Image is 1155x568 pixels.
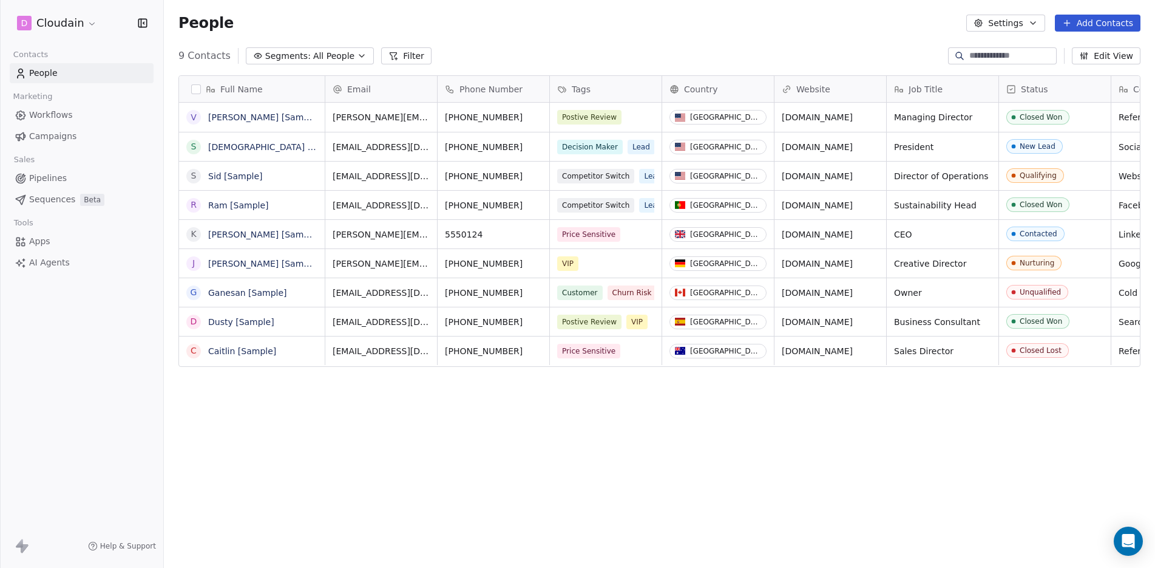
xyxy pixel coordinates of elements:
[557,315,622,329] span: Postive Review
[333,316,430,328] span: [EMAIL_ADDRESS][DOMAIN_NAME]
[29,172,67,185] span: Pipelines
[29,193,75,206] span: Sequences
[313,50,354,63] span: All People
[445,111,542,123] span: [PHONE_NUMBER]
[178,14,234,32] span: People
[21,17,28,29] span: D
[208,142,346,152] a: [DEMOGRAPHIC_DATA] [Sample]
[333,199,430,211] span: [EMAIL_ADDRESS][DOMAIN_NAME]
[10,63,154,83] a: People
[639,198,666,213] span: Lead
[909,83,943,95] span: Job Title
[445,258,542,270] span: [PHONE_NUMBER]
[550,76,662,102] div: Tags
[8,214,38,232] span: Tools
[894,287,991,299] span: Owner
[191,228,196,241] div: K
[887,76,998,102] div: Job Title
[894,170,991,182] span: Director of Operations
[626,315,648,329] span: VIP
[782,171,853,181] a: [DOMAIN_NAME]
[1020,113,1062,121] div: Closed Won
[88,541,156,551] a: Help & Support
[1072,47,1140,64] button: Edit View
[29,235,50,248] span: Apps
[894,111,991,123] span: Managing Director
[1020,317,1062,326] div: Closed Won
[557,110,622,125] span: Postive Review
[557,227,620,242] span: Price Sensitive
[774,76,886,102] div: Website
[894,345,991,357] span: Sales Director
[445,228,542,241] span: 5550124
[782,142,853,152] a: [DOMAIN_NAME]
[690,172,761,180] div: [GEOGRAPHIC_DATA]
[80,194,104,206] span: Beta
[10,190,154,210] a: SequencesBeta
[557,344,620,358] span: Price Sensitive
[191,140,197,153] div: S
[628,140,655,154] span: Lead
[10,168,154,188] a: Pipelines
[208,112,320,122] a: [PERSON_NAME] [Sample]
[557,256,578,271] span: VIP
[894,316,991,328] span: Business Consultant
[557,198,634,213] span: Competitor Switch
[347,83,371,95] span: Email
[690,143,761,151] div: [GEOGRAPHIC_DATA]
[265,50,311,63] span: Segments:
[445,287,542,299] span: [PHONE_NUMBER]
[782,112,853,122] a: [DOMAIN_NAME]
[782,230,853,239] a: [DOMAIN_NAME]
[1020,230,1057,238] div: Contacted
[966,15,1045,32] button: Settings
[445,345,542,357] span: [PHONE_NUMBER]
[445,316,542,328] span: [PHONE_NUMBER]
[782,346,853,356] a: [DOMAIN_NAME]
[191,169,197,182] div: S
[557,286,603,300] span: Customer
[782,317,853,327] a: [DOMAIN_NAME]
[1020,171,1057,180] div: Qualifying
[445,199,542,211] span: [PHONE_NUMBER]
[8,87,58,106] span: Marketing
[445,141,542,153] span: [PHONE_NUMBER]
[684,83,718,95] span: Country
[333,170,430,182] span: [EMAIL_ADDRESS][DOMAIN_NAME]
[15,13,100,33] button: DCloudain
[690,201,761,210] div: [GEOGRAPHIC_DATA]
[208,288,287,298] a: Ganesan [Sample]
[1020,288,1061,296] div: Unqualified
[100,541,156,551] span: Help & Support
[191,315,197,328] div: D
[1114,527,1143,556] div: Open Intercom Messenger
[208,317,274,327] a: Dusty [Sample]
[999,76,1111,102] div: Status
[333,228,430,241] span: [PERSON_NAME][EMAIL_ADDRESS][DOMAIN_NAME]
[557,169,634,183] span: Competitor Switch
[1055,15,1140,32] button: Add Contacts
[10,105,154,125] a: Workflows
[29,109,73,121] span: Workflows
[690,347,761,355] div: [GEOGRAPHIC_DATA]
[10,126,154,146] a: Campaigns
[1021,83,1048,95] span: Status
[8,46,53,64] span: Contacts
[208,200,269,210] a: Ram [Sample]
[10,231,154,251] a: Apps
[1020,142,1055,151] div: New Lead
[192,257,195,270] div: J
[10,253,154,273] a: AI Agents
[29,256,70,269] span: AI Agents
[1020,346,1062,355] div: Closed Lost
[191,286,197,299] div: G
[639,169,666,183] span: Lead
[690,113,761,121] div: [GEOGRAPHIC_DATA]
[894,141,991,153] span: President
[690,259,761,268] div: [GEOGRAPHIC_DATA]
[690,318,761,326] div: [GEOGRAPHIC_DATA]
[438,76,549,102] div: Phone Number
[208,171,263,181] a: Sid [Sample]
[459,83,523,95] span: Phone Number
[782,259,853,269] a: [DOMAIN_NAME]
